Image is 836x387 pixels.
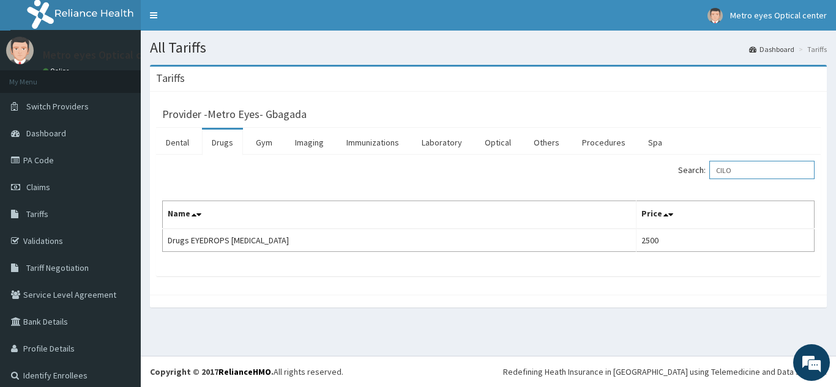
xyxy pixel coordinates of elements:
[150,366,274,377] strong: Copyright © 2017 .
[6,257,233,300] textarea: Type your message and hit 'Enter'
[163,229,636,252] td: Drugs EYEDROPS [MEDICAL_DATA]
[636,201,814,229] th: Price
[141,356,836,387] footer: All rights reserved.
[156,130,199,155] a: Dental
[156,73,185,84] h3: Tariffs
[201,6,230,35] div: Minimize live chat window
[796,44,827,54] li: Tariffs
[26,101,89,112] span: Switch Providers
[707,8,723,23] img: User Image
[202,130,243,155] a: Drugs
[26,128,66,139] span: Dashboard
[64,68,206,84] div: Chat with us now
[678,161,815,179] label: Search:
[43,67,72,75] a: Online
[638,130,672,155] a: Spa
[162,109,307,120] h3: Provider - Metro Eyes- Gbagada
[475,130,521,155] a: Optical
[636,229,814,252] td: 2500
[749,44,794,54] a: Dashboard
[246,130,282,155] a: Gym
[503,366,827,378] div: Redefining Heath Insurance in [GEOGRAPHIC_DATA] using Telemedicine and Data Science!
[709,161,815,179] input: Search:
[163,201,636,229] th: Name
[730,10,827,21] span: Metro eyes Optical center
[26,182,50,193] span: Claims
[6,37,34,64] img: User Image
[71,116,169,239] span: We're online!
[23,61,50,92] img: d_794563401_company_1708531726252_794563401
[285,130,334,155] a: Imaging
[150,40,827,56] h1: All Tariffs
[412,130,472,155] a: Laboratory
[43,50,168,61] p: Metro eyes Optical center
[26,208,48,219] span: Tariffs
[572,130,635,155] a: Procedures
[524,130,569,155] a: Others
[337,130,409,155] a: Immunizations
[26,262,89,273] span: Tariff Negotiation
[218,366,271,377] a: RelianceHMO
